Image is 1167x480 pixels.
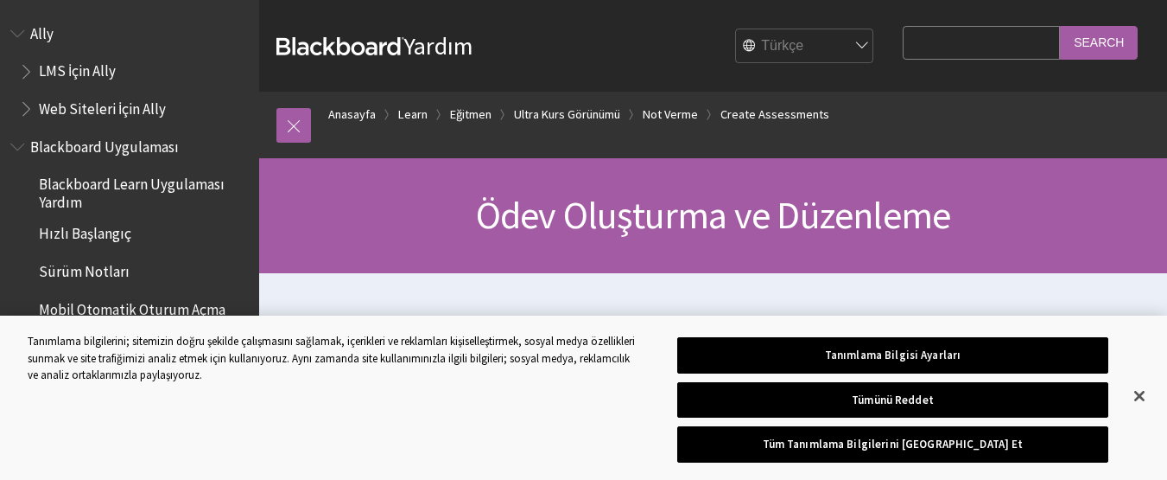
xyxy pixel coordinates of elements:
button: Tanımlama Bilgisi Ayarları [677,337,1109,374]
span: Sürüm Notları [39,257,130,280]
a: Eğitmen [450,104,492,125]
button: Tüm Tanımlama Bilgilerini [GEOGRAPHIC_DATA] Et [677,426,1109,463]
a: Not Verme [643,104,698,125]
button: Tümünü Reddet [677,382,1109,419]
a: Anasayfa [328,104,376,125]
a: Ultra Kurs Görünümü [514,104,620,125]
nav: Book outline for Anthology Ally Help [10,19,249,124]
select: Site Language Selector [736,29,874,64]
span: Mobil Otomatik Oturum Açma [39,295,225,318]
span: LMS İçin Ally [39,57,116,80]
a: Create Assessments [720,104,829,125]
input: Search [1060,26,1138,60]
span: Hızlı Başlangıç [39,220,131,243]
strong: Blackboard [276,37,404,55]
button: Kapat [1120,377,1158,415]
div: Tanımlama bilgilerini; sitemizin doğru şekilde çalışmasını sağlamak, içerikleri ve reklamları kiş... [28,333,642,384]
span: Blackboard Uygulaması [30,132,179,156]
span: Blackboard Learn Uygulaması Yardım [39,170,247,211]
span: Ally [30,19,54,42]
a: Learn [398,104,428,125]
a: BlackboardYardım [276,30,473,61]
span: Ödev Oluşturma ve Düzenleme [476,191,950,239]
span: Web Siteleri İçin Ally [39,94,166,118]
